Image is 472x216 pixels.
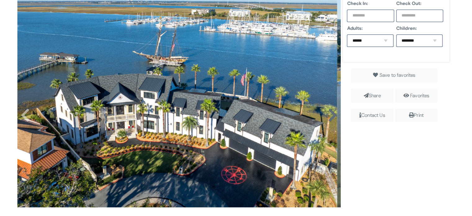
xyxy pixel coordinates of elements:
[398,111,435,119] div: Print
[396,25,443,32] label: Children:
[351,89,393,103] span: Share
[351,109,393,122] span: Contact Us
[347,25,394,32] label: Adults:
[410,92,429,99] a: Favorites
[380,72,416,78] span: Save to favorites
